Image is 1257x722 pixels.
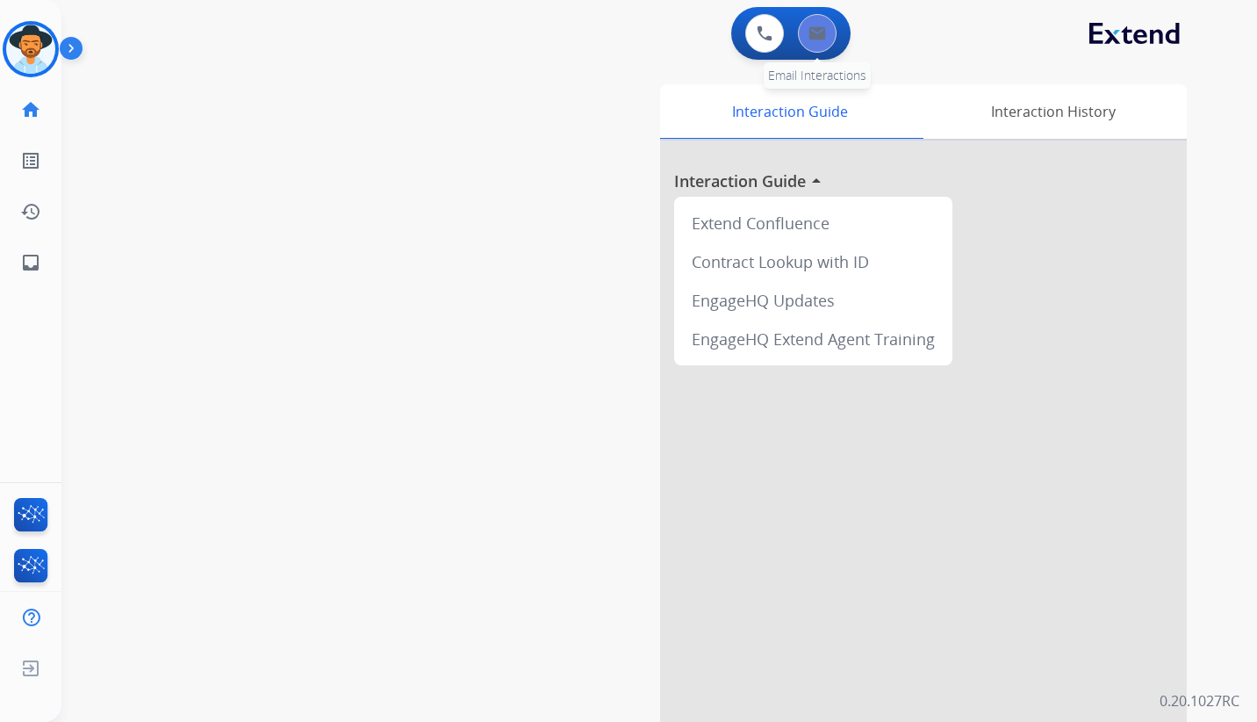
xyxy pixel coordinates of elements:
[681,242,945,281] div: Contract Lookup with ID
[20,150,41,171] mat-icon: list_alt
[681,281,945,320] div: EngageHQ Updates
[919,84,1187,139] div: Interaction History
[681,320,945,358] div: EngageHQ Extend Agent Training
[768,67,866,83] span: Email Interactions
[1160,690,1239,711] p: 0.20.1027RC
[20,99,41,120] mat-icon: home
[681,204,945,242] div: Extend Confluence
[660,84,919,139] div: Interaction Guide
[20,252,41,273] mat-icon: inbox
[20,201,41,222] mat-icon: history
[6,25,55,74] img: avatar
